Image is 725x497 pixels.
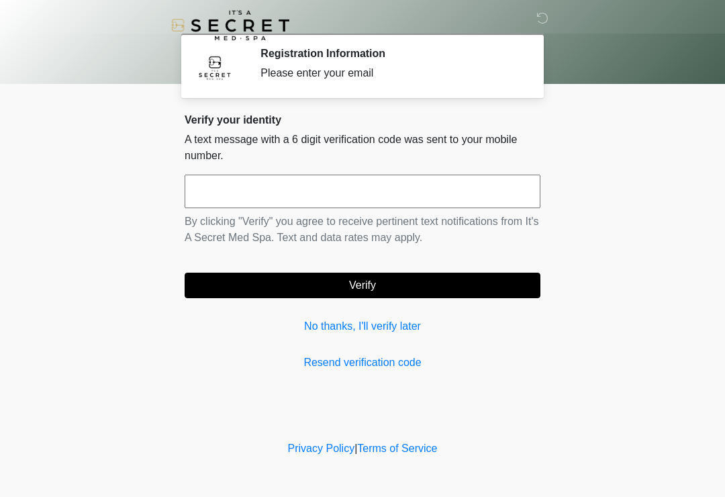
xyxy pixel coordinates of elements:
p: A text message with a 6 digit verification code was sent to your mobile number. [185,132,540,164]
a: | [354,443,357,454]
img: Agent Avatar [195,47,235,87]
h2: Registration Information [260,47,520,60]
p: By clicking "Verify" you agree to receive pertinent text notifications from It's A Secret Med Spa... [185,214,540,246]
a: Terms of Service [357,443,437,454]
a: Privacy Policy [288,443,355,454]
div: Please enter your email [260,65,520,81]
a: No thanks, I'll verify later [185,318,540,334]
button: Verify [185,273,540,298]
h2: Verify your identity [185,114,540,126]
img: It's A Secret Med Spa Logo [171,10,289,40]
a: Resend verification code [185,355,540,371]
